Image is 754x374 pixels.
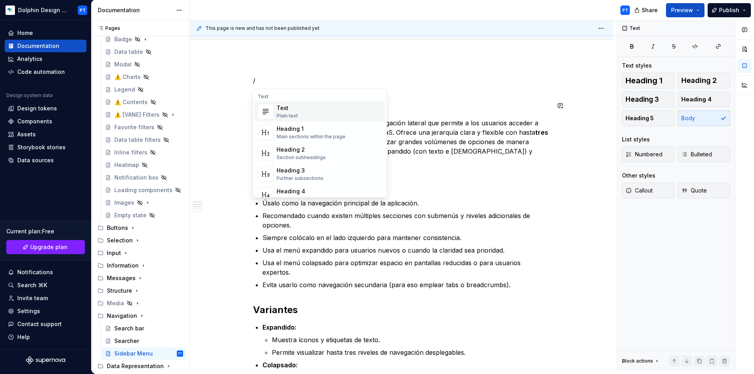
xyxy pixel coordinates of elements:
a: ⚠️ Contents [102,96,186,108]
a: Modal [102,58,186,71]
span: Numbered [626,150,662,158]
a: Data table filters [102,134,186,146]
h2: Variantes [253,304,550,316]
div: Input [94,247,186,259]
strong: Expandido: [262,323,297,331]
div: ⚠️ Contents [114,98,148,106]
div: Assets [17,130,36,138]
div: Text styles [622,62,652,70]
button: Bulleted [678,147,730,162]
div: Information [94,259,186,272]
a: Badge [102,33,186,46]
a: Search bar [102,322,186,335]
div: Settings [17,307,40,315]
p: Permite visualizar hasta tres niveles de navegación desplegables. [272,348,550,357]
div: Other styles [622,172,655,180]
span: / [253,77,255,84]
div: Selection [107,236,133,244]
div: Heatmap [114,161,139,169]
div: Structure [94,284,186,297]
a: ⚠️ Charts [102,71,186,83]
p: Recomendado cuando existen múltiples secciones con submenús y niveles adicionales de opciones. [262,211,550,230]
div: PT [80,7,86,13]
div: Inline filters [114,148,147,156]
div: Notifications [17,268,53,276]
p: Úsalo como la navegación principal de la aplicación. [262,198,550,208]
a: Loading components [102,184,186,196]
a: Assets [5,128,86,141]
a: Design tokens [5,102,86,115]
h2: Uso [253,180,550,192]
div: Navigation [94,310,186,322]
a: ⚠️ [VANE] Filters [102,108,186,121]
div: Images [114,199,134,207]
p: Usa el menú expandido para usuarios nuevos o cuando la claridad sea prioridad. [262,246,550,255]
button: Preview [666,3,704,17]
div: Buttons [107,224,128,232]
div: Dolphin Design System [18,6,68,14]
a: Analytics [5,53,86,65]
strong: Colapsado: [262,361,298,369]
span: Callout [626,187,653,194]
div: Selection [94,234,186,247]
button: Callout [622,183,675,198]
div: Input [107,249,121,257]
p: Evita usarlo como navegación secundaria (para eso emplear tabs o breadcrumbs). [262,280,550,290]
p: El Sidebar menu es un componente de navegación lateral que permite a los usuarios acceder a las p... [253,118,550,165]
div: Current plan : Free [6,227,85,235]
a: Heatmap [102,159,186,171]
a: Legend [102,83,186,96]
div: Search bar [114,324,144,332]
a: Home [5,27,86,39]
div: Home [17,29,33,37]
div: Modal [114,60,132,68]
span: Publish [719,6,739,14]
div: Notification box [114,174,158,181]
svg: Supernova Logo [26,356,65,364]
div: Messages [107,274,136,282]
a: Components [5,115,86,128]
div: Sidebar Menu [114,350,153,357]
div: Messages [94,272,186,284]
button: Heading 3 [622,92,675,107]
h2: Descripción [253,99,550,112]
button: Publish [708,3,751,17]
div: Design tokens [17,104,57,112]
a: Inline filters [102,146,186,159]
span: Quote [681,187,707,194]
button: Help [5,331,86,343]
button: Heading 4 [678,92,730,107]
a: Documentation [5,40,86,52]
div: PT [622,7,628,13]
div: Empty state [114,211,147,219]
a: Upgrade plan [6,240,85,254]
button: Notifications [5,266,86,279]
span: Bulleted [681,150,712,158]
span: Upgrade plan [30,243,68,251]
span: Share [642,6,658,14]
a: Code automation [5,66,86,78]
div: Invite team [17,294,48,302]
button: Numbered [622,147,675,162]
a: Empty state [102,209,186,222]
div: Data Representation [107,362,164,370]
div: Information [107,262,139,269]
button: Quote [678,183,730,198]
div: ⚠️ Charts [114,73,141,81]
div: Search ⌘K [17,281,47,289]
div: Design system data [6,92,53,99]
div: Navigation [107,312,137,320]
p: Usa el menú colapsado para optimizar espacio en pantallas reducidas o para usuarios expertos. [262,258,550,277]
span: Heading 5 [626,114,654,122]
div: Badge [114,35,132,43]
a: Sidebar MenuPT [102,347,186,360]
div: Block actions [622,358,653,364]
div: Buttons [94,222,186,234]
div: Loading components [114,186,172,194]
button: Dolphin Design SystemPT [2,2,90,18]
img: d2ecb461-6a4b-4bd5-a5e7-8e16164cca3e.png [6,5,15,15]
button: Heading 5 [622,110,675,126]
div: Structure [107,287,132,295]
div: Code automation [17,68,65,76]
